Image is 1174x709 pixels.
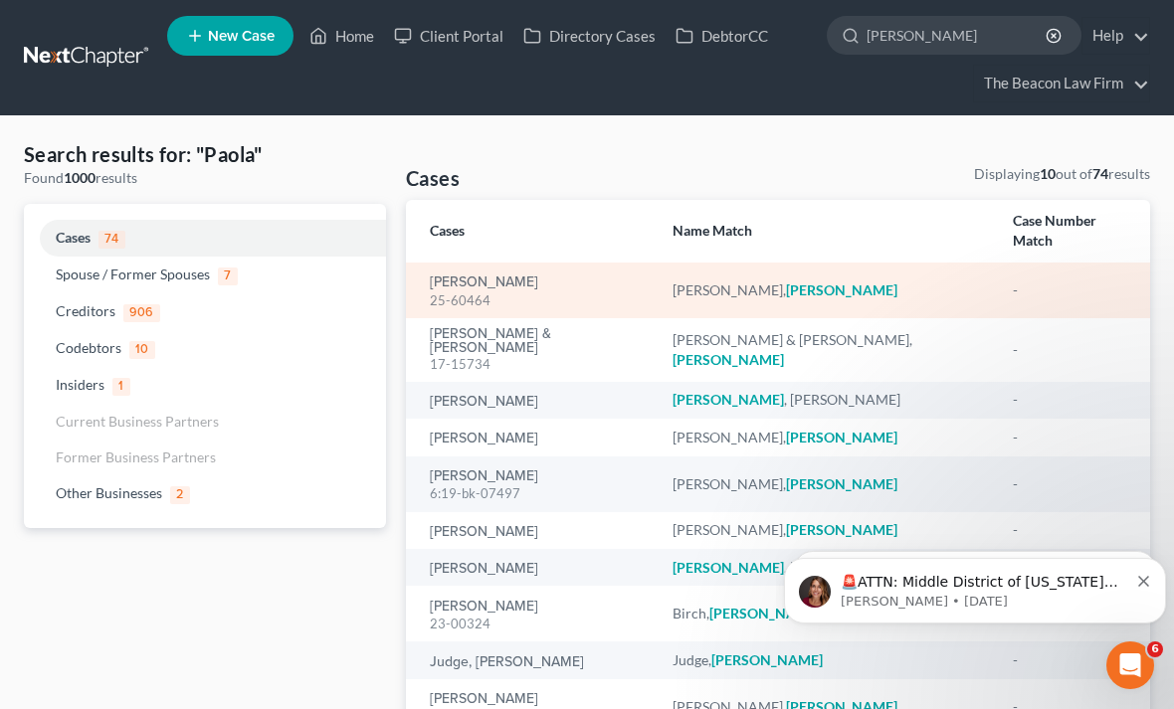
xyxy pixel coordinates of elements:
[24,367,386,404] a: Insiders1
[430,395,538,409] a: [PERSON_NAME]
[65,58,346,212] span: 🚨ATTN: Middle District of [US_STATE] The court has added a new Credit Counseling Field that we ne...
[430,562,538,576] a: [PERSON_NAME]
[24,257,386,293] a: Spouse / Former Spouses7
[786,429,897,445] em: [PERSON_NAME]
[299,18,384,54] a: Home
[673,351,784,368] em: [PERSON_NAME]
[24,293,386,330] a: Creditors906
[673,520,981,540] div: [PERSON_NAME],
[430,469,538,483] a: [PERSON_NAME]
[430,655,584,669] a: Judge, [PERSON_NAME]
[362,55,375,71] button: Dismiss notification
[974,164,1150,184] div: Displaying out of results
[673,391,784,408] em: [PERSON_NAME]
[406,200,657,263] th: Cases
[666,18,778,54] a: DebtorCC
[384,18,513,54] a: Client Portal
[56,266,210,282] span: Spouse / Former Spouses
[1013,650,1126,670] div: -
[1013,474,1126,494] div: -
[64,169,96,186] strong: 1000
[1106,641,1154,689] iframe: Intercom live chat
[867,17,1049,54] input: Search by name...
[430,432,538,445] a: [PERSON_NAME]
[997,200,1150,263] th: Case Number Match
[170,486,190,504] span: 2
[673,559,784,576] em: [PERSON_NAME]
[673,280,981,300] div: [PERSON_NAME],
[56,448,216,465] span: Former Business Partners
[56,229,91,246] span: Cases
[430,327,641,355] a: [PERSON_NAME] & [PERSON_NAME]
[1092,165,1108,182] strong: 74
[24,475,386,512] a: Other Businesses2
[1013,428,1126,447] div: -
[430,355,641,374] div: 17-15734
[430,615,641,633] div: 23-00324
[218,267,238,285] span: 7
[657,200,997,263] th: Name Match
[208,29,275,44] span: New Case
[1040,165,1056,182] strong: 10
[112,378,130,396] span: 1
[24,404,386,440] a: Current Business Partners
[56,339,121,356] span: Codebtors
[1013,390,1126,410] div: -
[1082,18,1149,54] a: Help
[56,376,104,393] span: Insiders
[123,304,160,322] span: 906
[709,605,821,621] em: [PERSON_NAME]
[430,600,538,614] a: [PERSON_NAME]
[513,18,666,54] a: Directory Cases
[673,330,981,370] div: [PERSON_NAME] & [PERSON_NAME],
[56,302,115,319] span: Creditors
[711,651,823,668] em: [PERSON_NAME]
[673,604,981,623] div: Birch,
[56,484,162,501] span: Other Businesses
[673,474,981,494] div: [PERSON_NAME],
[65,77,352,94] p: Message from Katie, sent 4w ago
[673,428,981,447] div: [PERSON_NAME],
[98,231,125,249] span: 74
[786,475,897,492] em: [PERSON_NAME]
[24,440,386,475] a: Former Business Partners
[129,341,155,359] span: 10
[1013,280,1126,300] div: -
[1013,340,1126,360] div: -
[24,140,386,168] h4: Search results for: "Paola"
[56,413,219,430] span: Current Business Partners
[430,692,538,706] a: [PERSON_NAME]
[406,164,460,192] h4: Cases
[1147,641,1163,657] span: 6
[673,558,981,578] div: , [PERSON_NAME]
[430,525,538,539] a: [PERSON_NAME]
[673,390,981,410] div: , [PERSON_NAME]
[430,291,641,310] div: 25-60464
[430,484,641,503] div: 6:19-bk-07497
[24,220,386,257] a: Cases74
[673,650,981,670] div: Judge,
[24,168,386,188] div: Found results
[24,330,386,367] a: Codebtors10
[776,516,1174,655] iframe: Intercom notifications message
[974,66,1149,101] a: The Beacon Law Firm
[786,281,897,298] em: [PERSON_NAME]
[430,275,538,289] a: [PERSON_NAME]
